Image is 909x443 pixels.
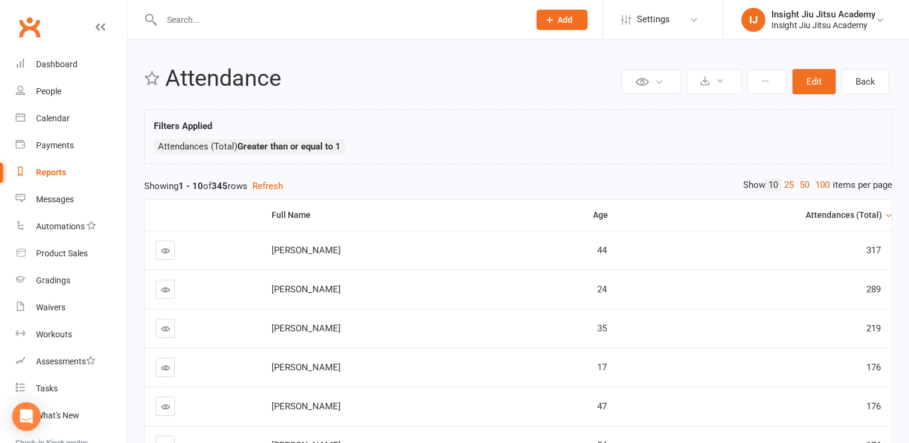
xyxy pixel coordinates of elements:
[36,59,78,69] div: Dashboard
[866,323,881,334] span: 219
[178,181,203,191] strong: 1 - 10
[16,240,127,267] a: Product Sales
[743,179,892,191] div: Show items per page
[16,186,127,213] a: Messages
[272,284,341,295] span: [PERSON_NAME]
[842,69,889,94] a: Back
[16,159,127,186] a: Reports
[272,362,341,373] span: [PERSON_NAME]
[272,323,341,334] span: [PERSON_NAME]
[16,402,127,429] a: What's New
[797,179,812,191] a: 50
[866,284,881,295] span: 289
[597,323,607,334] span: 35
[597,284,607,295] span: 24
[272,211,508,220] div: Full Name
[812,179,833,191] a: 100
[36,221,85,231] div: Automations
[36,330,72,339] div: Workouts
[597,401,607,412] span: 47
[866,245,881,256] span: 317
[16,375,127,402] a: Tasks
[12,402,41,431] div: Open Intercom Messenger
[16,348,127,375] a: Assessments
[36,384,58,393] div: Tasks
[866,362,881,373] span: 176
[36,194,74,204] div: Messages
[792,69,836,94] button: Edit
[765,179,781,191] a: 10
[528,211,608,220] div: Age
[16,267,127,294] a: Gradings
[16,132,127,159] a: Payments
[36,140,74,150] div: Payments
[14,12,44,42] a: Clubworx
[36,303,65,312] div: Waivers
[558,15,573,25] span: Add
[36,113,70,123] div: Calendar
[158,141,341,152] span: Attendances (Total)
[36,167,66,177] div: Reports
[771,9,875,20] div: Insight Jiu Jitsu Academy
[36,411,79,420] div: What's New
[272,245,341,256] span: [PERSON_NAME]
[36,249,88,258] div: Product Sales
[36,276,70,285] div: Gradings
[16,105,127,132] a: Calendar
[16,294,127,321] a: Waivers
[36,86,61,96] div: People
[741,8,765,32] div: IJ
[237,141,341,152] strong: Greater than or equal to 1
[165,66,619,91] h2: Attendance
[272,401,341,412] span: [PERSON_NAME]
[36,357,96,366] div: Assessments
[537,10,588,30] button: Add
[628,211,882,220] div: Attendances (Total)
[597,362,607,373] span: 17
[144,179,892,193] div: Showing of rows
[597,245,607,256] span: 44
[637,6,670,33] span: Settings
[154,121,212,131] strong: Filters Applied
[252,179,283,193] button: Refresh
[866,401,881,412] span: 176
[158,11,521,28] input: Search...
[211,181,228,191] strong: 345
[771,20,875,31] div: Insight Jiu Jitsu Academy
[16,51,127,78] a: Dashboard
[16,213,127,240] a: Automations
[781,179,797,191] a: 25
[16,321,127,348] a: Workouts
[16,78,127,105] a: People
